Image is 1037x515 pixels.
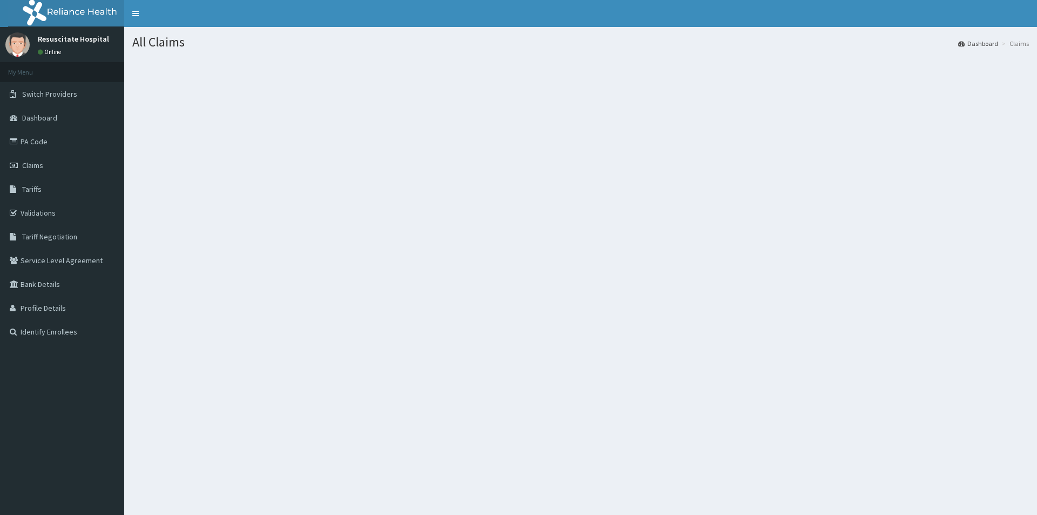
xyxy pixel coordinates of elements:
[22,232,77,242] span: Tariff Negotiation
[958,39,998,48] a: Dashboard
[5,32,30,57] img: User Image
[22,113,57,123] span: Dashboard
[22,89,77,99] span: Switch Providers
[22,160,43,170] span: Claims
[38,48,64,56] a: Online
[38,35,109,43] p: Resuscitate Hospital
[999,39,1029,48] li: Claims
[22,184,42,194] span: Tariffs
[132,35,1029,49] h1: All Claims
